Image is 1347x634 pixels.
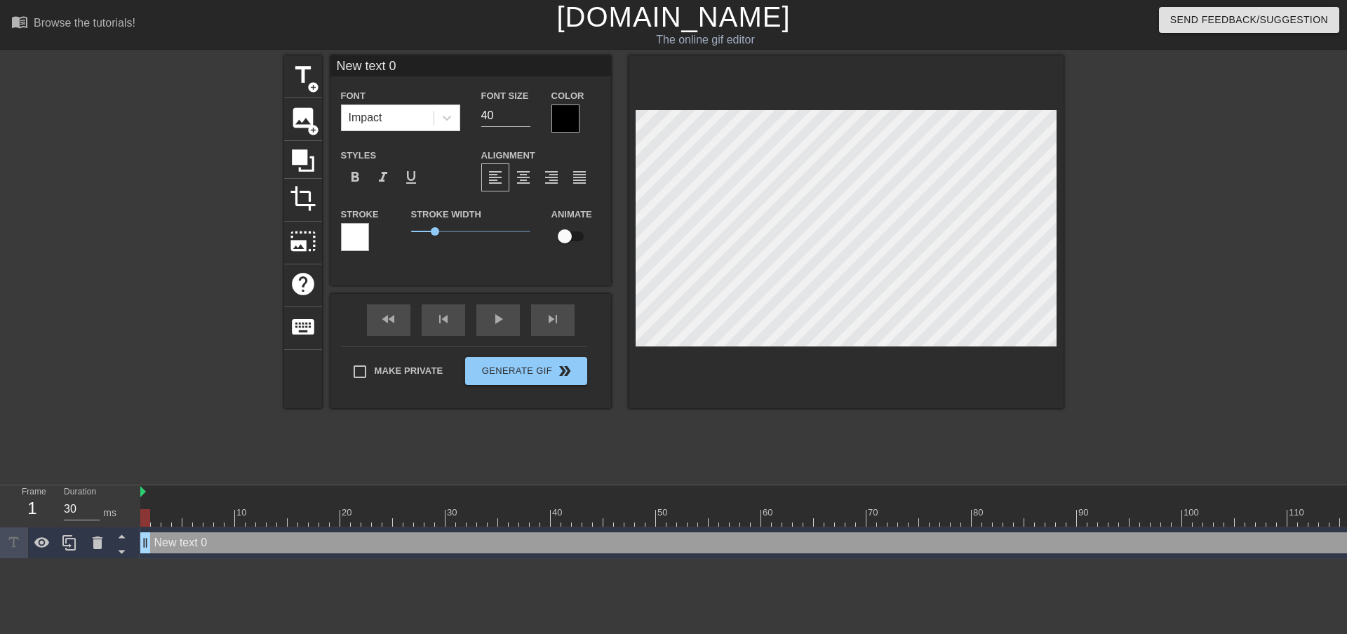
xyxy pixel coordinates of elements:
[556,1,790,32] a: [DOMAIN_NAME]
[11,13,28,30] span: menu_book
[1170,11,1328,29] span: Send Feedback/Suggestion
[551,89,584,103] label: Color
[236,506,249,520] div: 10
[571,169,588,186] span: format_align_justify
[11,13,135,35] a: Browse the tutorials!
[290,185,316,212] span: crop
[447,506,460,520] div: 30
[1184,506,1201,520] div: 100
[973,506,986,520] div: 80
[1078,506,1091,520] div: 90
[544,311,561,328] span: skip_next
[341,149,377,163] label: Styles
[375,364,443,378] span: Make Private
[341,208,379,222] label: Stroke
[64,488,96,497] label: Duration
[411,208,481,222] label: Stroke Width
[552,506,565,520] div: 40
[456,32,955,48] div: The online gif editor
[465,357,587,385] button: Generate Gif
[657,506,670,520] div: 50
[375,169,391,186] span: format_italic
[341,89,366,103] label: Font
[1159,7,1339,33] button: Send Feedback/Suggestion
[349,109,382,126] div: Impact
[22,496,43,521] div: 1
[487,169,504,186] span: format_align_left
[103,506,116,520] div: ms
[481,149,535,163] label: Alignment
[347,169,363,186] span: format_bold
[543,169,560,186] span: format_align_right
[11,485,53,526] div: Frame
[307,81,319,93] span: add_circle
[290,104,316,131] span: image
[290,313,316,340] span: keyboard
[1289,506,1306,520] div: 110
[481,89,529,103] label: Font Size
[556,363,573,379] span: double_arrow
[290,62,316,88] span: title
[307,124,319,136] span: add_circle
[551,208,592,222] label: Animate
[138,536,152,550] span: drag_handle
[342,506,354,520] div: 20
[868,506,880,520] div: 70
[34,17,135,29] div: Browse the tutorials!
[471,363,581,379] span: Generate Gif
[515,169,532,186] span: format_align_center
[435,311,452,328] span: skip_previous
[763,506,775,520] div: 60
[403,169,420,186] span: format_underline
[290,228,316,255] span: photo_size_select_large
[290,271,316,297] span: help
[490,311,507,328] span: play_arrow
[380,311,397,328] span: fast_rewind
